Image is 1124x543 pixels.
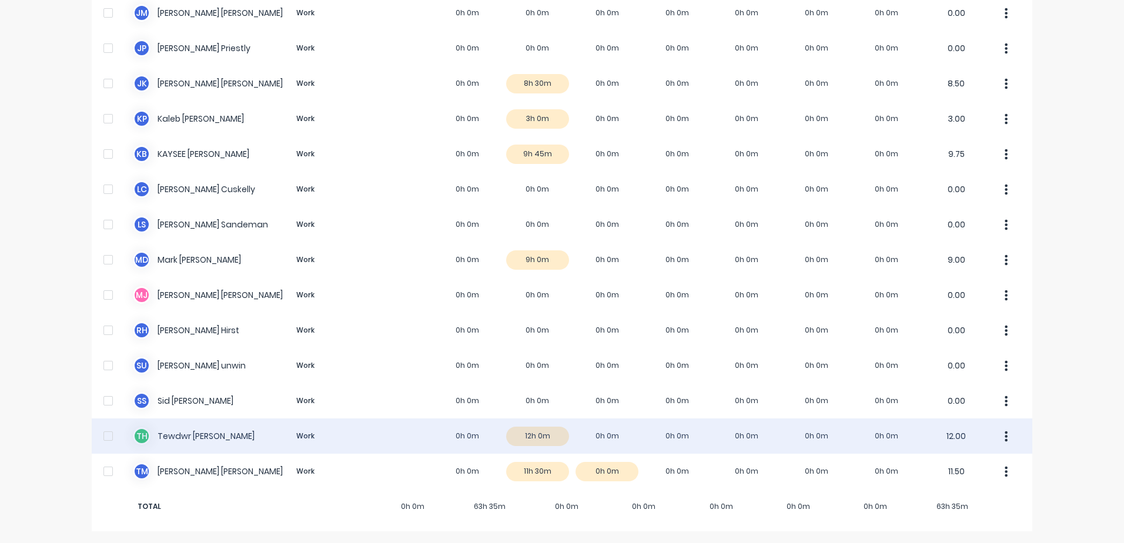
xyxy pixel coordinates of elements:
span: 0h 0m [760,501,837,512]
span: 0h 0m [528,501,606,512]
span: 0h 0m [374,501,451,512]
span: 0h 0m [837,501,914,512]
span: 63h 35m [914,501,991,512]
span: 0h 0m [683,501,760,512]
span: TOTAL [133,501,292,512]
span: 0h 0m [606,501,683,512]
span: 63h 35m [451,501,528,512]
